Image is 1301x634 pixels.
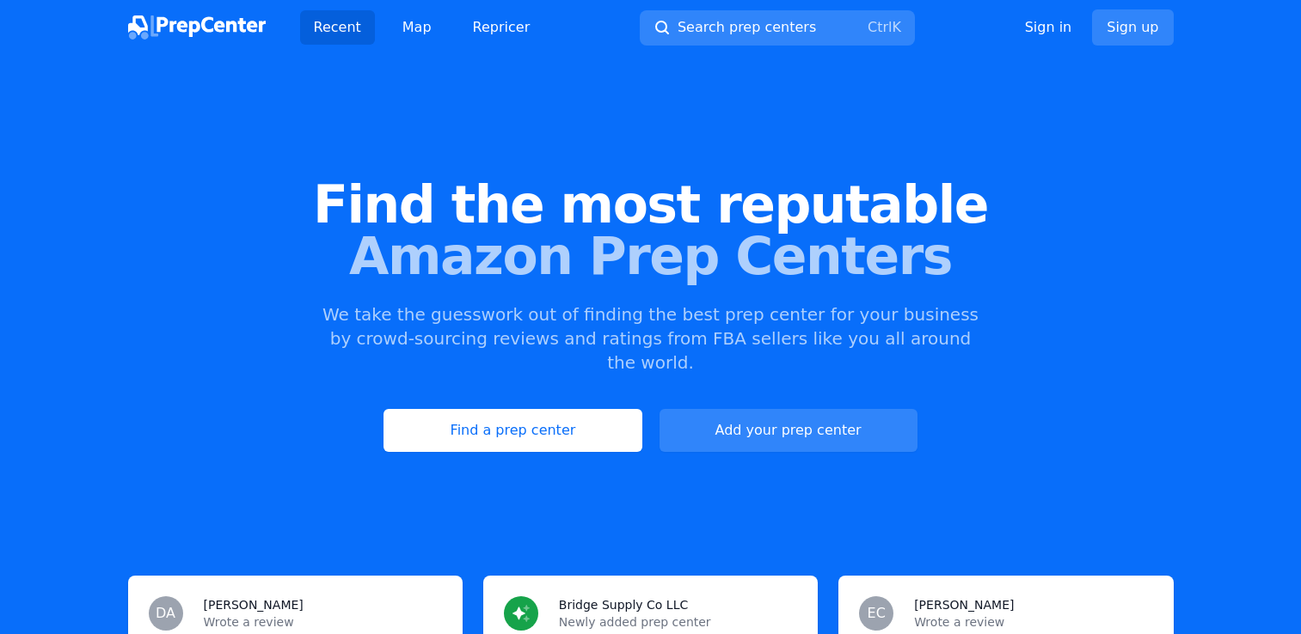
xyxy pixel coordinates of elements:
[28,230,1273,282] span: Amazon Prep Centers
[389,10,445,45] a: Map
[559,596,688,613] h3: Bridge Supply Co LLC
[28,179,1273,230] span: Find the most reputable
[128,15,266,40] img: PrepCenter
[868,19,892,35] kbd: Ctrl
[300,10,375,45] a: Recent
[868,607,886,620] span: EC
[1025,17,1072,38] a: Sign in
[204,613,442,631] p: Wrote a review
[559,613,797,631] p: Newly added prep center
[892,19,901,35] kbd: K
[914,596,1014,613] h3: [PERSON_NAME]
[640,10,915,46] button: Search prep centersCtrlK
[156,607,175,620] span: DA
[660,409,917,452] a: Add your prep center
[384,409,641,452] a: Find a prep center
[914,613,1152,631] p: Wrote a review
[678,17,816,38] span: Search prep centers
[1092,9,1173,46] a: Sign up
[459,10,544,45] a: Repricer
[321,302,981,375] p: We take the guesswork out of finding the best prep center for your business by crowd-sourcing rev...
[204,596,304,613] h3: [PERSON_NAME]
